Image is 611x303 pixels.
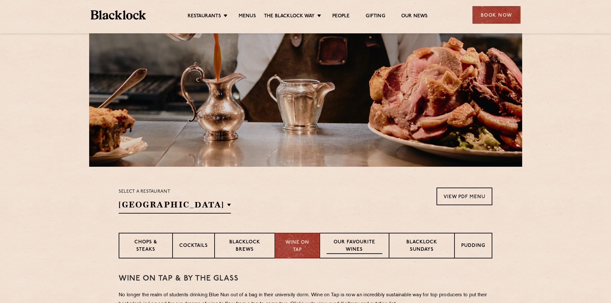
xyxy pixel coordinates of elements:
p: Blacklock Sundays [396,239,448,254]
h3: WINE on tap & by the glass [119,274,492,283]
div: Book Now [472,6,521,24]
a: Gifting [366,13,385,20]
p: Chops & Steaks [126,239,166,254]
a: Menus [239,13,256,20]
p: Our favourite wines [327,239,382,254]
p: Pudding [461,242,485,250]
a: Our News [401,13,428,20]
a: Restaurants [188,13,221,20]
h2: [GEOGRAPHIC_DATA] [119,199,231,214]
p: Select a restaurant [119,188,231,196]
p: Blacklock Brews [221,239,268,254]
a: View PDF Menu [437,188,492,205]
p: Wine on Tap [282,239,313,254]
img: BL_Textured_Logo-footer-cropped.svg [91,10,146,20]
a: The Blacklock Way [264,13,315,20]
p: Cocktails [179,242,208,250]
a: People [332,13,350,20]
